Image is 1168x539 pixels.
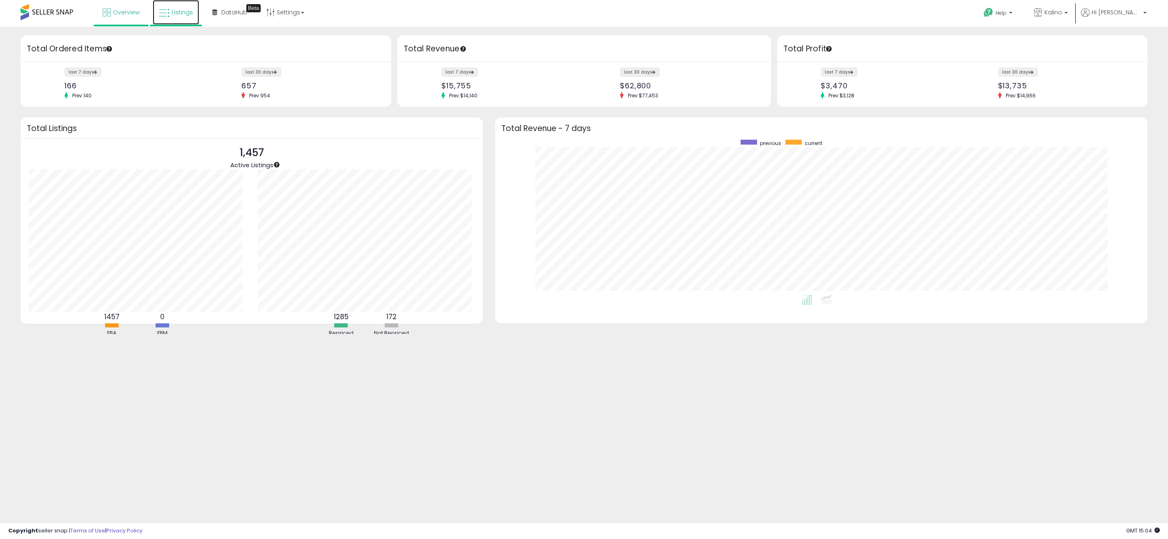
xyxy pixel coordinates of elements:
label: last 30 days [620,67,660,77]
a: Hi [PERSON_NAME] [1081,8,1147,27]
span: Prev: 140 [68,92,96,99]
span: Overview [113,8,140,16]
div: Tooltip anchor [825,45,833,53]
div: 657 [241,81,376,90]
label: last 30 days [998,67,1038,77]
h3: Total Revenue [404,43,765,55]
div: Tooltip anchor [273,161,280,168]
div: FBM [138,329,187,337]
div: $3,470 [821,81,956,90]
span: Prev: $77,453 [624,92,662,99]
span: Kalino [1044,8,1062,16]
span: Hi [PERSON_NAME] [1092,8,1141,16]
span: Listings [172,8,193,16]
div: Tooltip anchor [106,45,113,53]
span: previous [760,140,781,147]
label: last 7 days [441,67,478,77]
p: 1,457 [230,145,273,161]
span: DataHub [221,8,247,16]
i: Get Help [983,7,994,18]
b: 172 [386,312,397,322]
span: Prev: 954 [245,92,274,99]
div: Tooltip anchor [459,45,467,53]
label: last 30 days [241,67,281,77]
label: last 7 days [821,67,858,77]
h3: Total Profit [783,43,1142,55]
span: Active Listings [230,161,273,169]
div: FBA [87,329,137,337]
label: last 7 days [64,67,101,77]
div: $15,755 [441,81,578,90]
h3: Total Revenue - 7 days [501,125,1141,131]
b: 1285 [334,312,349,322]
span: Help [996,9,1007,16]
div: $13,735 [998,81,1133,90]
span: current [805,140,822,147]
span: Prev: $14,966 [1002,92,1040,99]
div: $62,800 [620,81,757,90]
div: Not Repriced [367,329,416,337]
b: 0 [160,312,165,322]
span: Prev: $14,140 [445,92,482,99]
b: 1457 [104,312,119,322]
div: Repriced [317,329,366,337]
div: 166 [64,81,200,90]
a: Help [977,1,1021,27]
div: Tooltip anchor [246,4,261,12]
h3: Total Ordered Items [27,43,385,55]
h3: Total Listings [27,125,477,131]
span: Prev: $3,128 [824,92,858,99]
